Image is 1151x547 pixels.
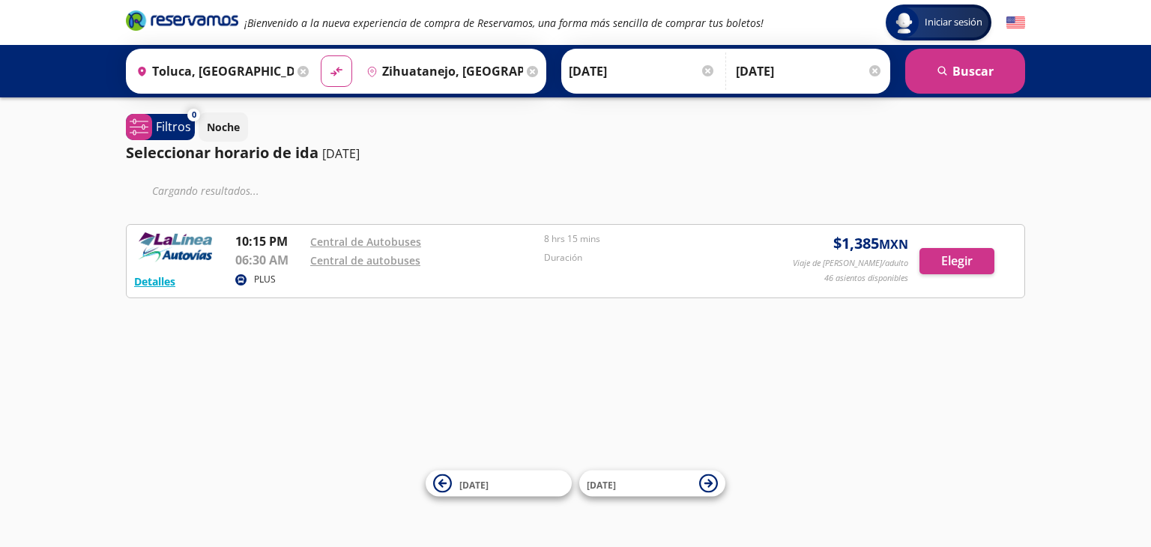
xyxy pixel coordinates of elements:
a: Brand Logo [126,9,238,36]
a: Central de autobuses [310,253,420,268]
p: Seleccionar horario de ida [126,142,318,164]
button: Noche [199,112,248,142]
button: [DATE] [579,471,725,497]
p: Viaje de [PERSON_NAME]/adulto [793,257,908,270]
span: 0 [192,109,196,121]
p: 10:15 PM [235,232,303,250]
span: [DATE] [587,478,616,491]
span: Iniciar sesión [919,15,988,30]
p: Filtros [156,118,191,136]
p: 06:30 AM [235,251,303,269]
p: Duración [544,251,770,265]
span: [DATE] [459,478,489,491]
input: Elegir Fecha [569,52,716,90]
p: Noche [207,119,240,135]
input: Buscar Origen [130,52,294,90]
p: PLUS [254,273,276,286]
i: Brand Logo [126,9,238,31]
button: Elegir [919,248,994,274]
button: 0Filtros [126,114,195,140]
p: 8 hrs 15 mins [544,232,770,246]
button: Detalles [134,273,175,289]
span: $ 1,385 [833,232,908,255]
button: Buscar [905,49,1025,94]
button: English [1006,13,1025,32]
input: Opcional [736,52,883,90]
p: [DATE] [322,145,360,163]
em: ¡Bienvenido a la nueva experiencia de compra de Reservamos, una forma más sencilla de comprar tus... [244,16,764,30]
small: MXN [879,236,908,253]
p: 46 asientos disponibles [824,272,908,285]
a: Central de Autobuses [310,235,421,249]
img: RESERVAMOS [134,232,217,262]
em: Cargando resultados ... [152,184,259,198]
input: Buscar Destino [360,52,524,90]
button: [DATE] [426,471,572,497]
